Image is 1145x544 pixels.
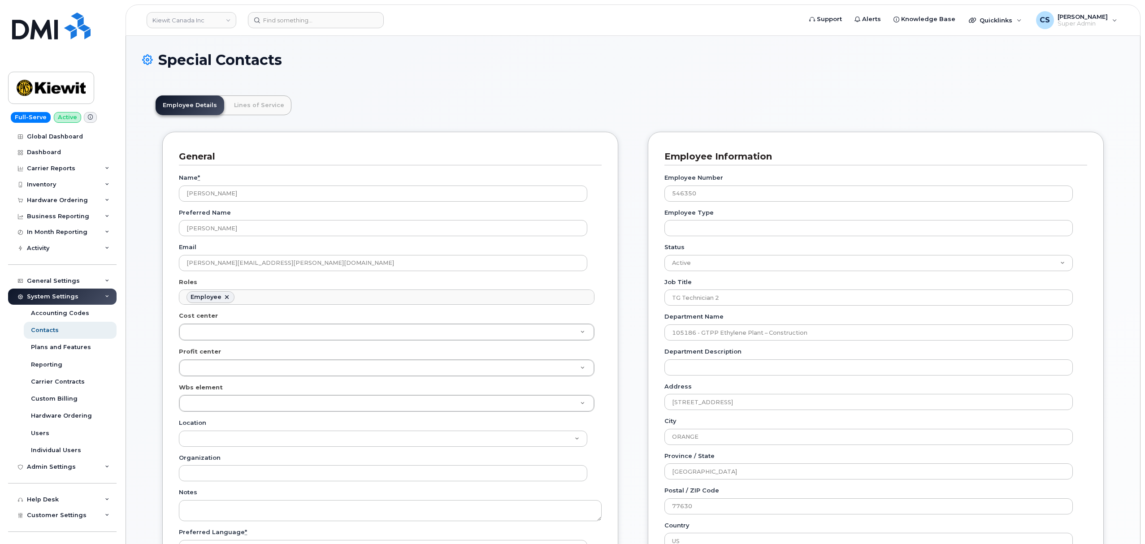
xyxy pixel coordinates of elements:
[664,382,692,391] label: Address
[664,486,719,495] label: Postal / ZIP Code
[179,151,595,163] h3: General
[198,174,200,181] abbr: required
[142,52,1124,68] h1: Special Contacts
[179,419,206,427] label: Location
[179,528,247,536] label: Preferred Language
[179,383,223,392] label: Wbs element
[179,173,200,182] label: Name
[245,528,247,535] abbr: required
[179,208,231,217] label: Preferred Name
[179,347,221,356] label: Profit center
[664,347,742,356] label: Department Description
[179,453,221,462] label: Organization
[664,173,723,182] label: Employee Number
[664,278,692,286] label: Job Title
[664,312,724,321] label: Department Name
[179,311,218,320] label: Cost center
[179,488,197,497] label: Notes
[191,294,221,301] div: Employee
[227,95,291,115] a: Lines of Service
[156,95,224,115] a: Employee Details
[179,243,196,251] label: Email
[664,243,685,251] label: Status
[179,278,197,286] label: Roles
[664,417,677,425] label: City
[664,208,714,217] label: Employee Type
[664,521,690,530] label: Country
[664,452,715,460] label: Province / State
[664,151,1080,163] h3: Employee Information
